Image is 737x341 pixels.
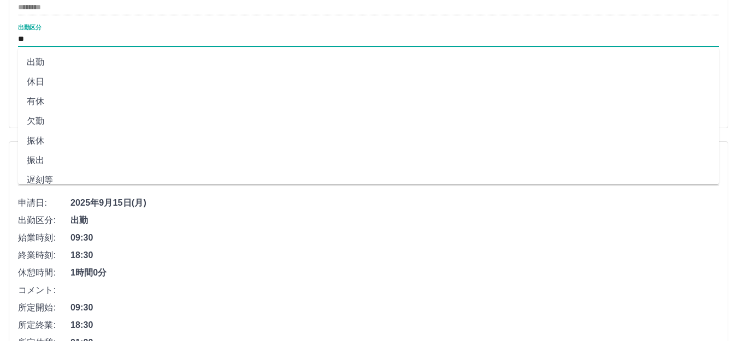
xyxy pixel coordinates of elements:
[18,23,41,31] label: 出勤区分
[70,319,719,332] span: 18:30
[18,196,70,210] span: 申請日:
[18,231,70,244] span: 始業時刻:
[18,151,719,170] li: 振出
[18,131,719,151] li: 振休
[70,196,719,210] span: 2025年9月15日(月)
[18,284,70,297] span: コメント:
[70,214,719,227] span: 出勤
[18,170,719,190] li: 遅刻等
[18,249,70,262] span: 終業時刻:
[18,319,70,332] span: 所定終業:
[18,301,70,314] span: 所定開始:
[70,266,719,279] span: 1時間0分
[18,72,719,92] li: 休日
[18,92,719,111] li: 有休
[18,111,719,131] li: 欠勤
[70,231,719,244] span: 09:30
[70,301,719,314] span: 09:30
[18,214,70,227] span: 出勤区分:
[18,52,719,72] li: 出勤
[70,249,719,262] span: 18:30
[18,266,70,279] span: 休憩時間:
